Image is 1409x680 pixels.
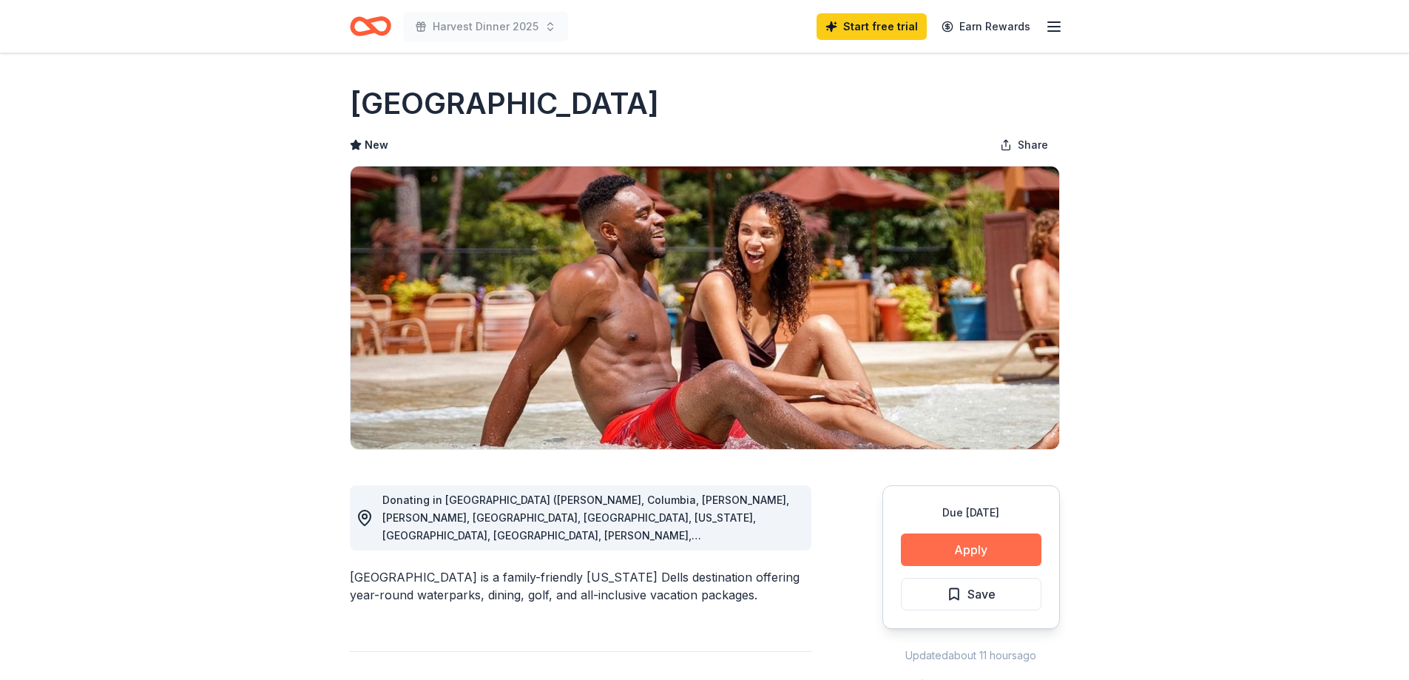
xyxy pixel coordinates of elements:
span: Save [967,585,996,604]
span: New [365,136,388,154]
button: Apply [901,533,1041,566]
a: Home [350,9,391,44]
div: [GEOGRAPHIC_DATA] is a family-friendly [US_STATE] Dells destination offering year-round waterpark... [350,568,811,604]
h1: [GEOGRAPHIC_DATA] [350,83,659,124]
img: Image for Chula Vista Resort [351,166,1059,449]
span: Donating in [GEOGRAPHIC_DATA] ([PERSON_NAME], Columbia, [PERSON_NAME], [PERSON_NAME], [GEOGRAPHIC... [382,494,789,613]
span: Harvest Dinner 2025 [433,18,538,36]
a: Start free trial [817,13,927,40]
button: Save [901,578,1041,610]
button: Share [988,130,1060,160]
button: Harvest Dinner 2025 [403,12,568,41]
div: Due [DATE] [901,504,1041,522]
div: Updated about 11 hours ago [882,647,1060,664]
a: Earn Rewards [933,13,1039,40]
span: Share [1018,136,1048,154]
